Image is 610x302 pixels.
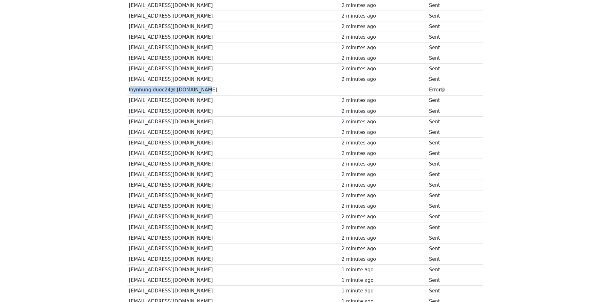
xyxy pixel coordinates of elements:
[427,74,476,85] td: Sent
[127,169,340,180] td: [EMAIL_ADDRESS][DOMAIN_NAME]
[341,277,426,284] div: 1 minute ago
[341,287,426,295] div: 1 minute ago
[427,243,476,254] td: Sent
[341,44,426,51] div: 2 minutes ago
[127,212,340,222] td: [EMAIL_ADDRESS][DOMAIN_NAME]
[427,127,476,137] td: Sent
[341,235,426,242] div: 2 minutes ago
[427,233,476,243] td: Sent
[341,245,426,252] div: 2 minutes ago
[127,116,340,127] td: [EMAIL_ADDRESS][DOMAIN_NAME]
[127,254,340,265] td: [EMAIL_ADDRESS][DOMAIN_NAME]
[341,12,426,20] div: 2 minutes ago
[341,65,426,73] div: 2 minutes ago
[341,55,426,62] div: 2 minutes ago
[127,233,340,243] td: [EMAIL_ADDRESS][DOMAIN_NAME]
[427,201,476,212] td: Sent
[578,271,610,302] div: Tiện ích trò chuyện
[427,275,476,286] td: Sent
[427,148,476,159] td: Sent
[341,34,426,41] div: 2 minutes ago
[127,127,340,137] td: [EMAIL_ADDRESS][DOMAIN_NAME]
[127,95,340,106] td: [EMAIL_ADDRESS][DOMAIN_NAME]
[341,150,426,157] div: 2 minutes ago
[127,265,340,275] td: [EMAIL_ADDRESS][DOMAIN_NAME]
[427,180,476,190] td: Sent
[427,222,476,233] td: Sent
[127,190,340,201] td: [EMAIL_ADDRESS][DOMAIN_NAME]
[127,74,340,85] td: [EMAIL_ADDRESS][DOMAIN_NAME]
[341,139,426,147] div: 2 minutes ago
[427,159,476,169] td: Sent
[427,286,476,296] td: Sent
[341,76,426,83] div: 2 minutes ago
[427,85,476,95] td: Error
[578,271,610,302] iframe: Chat Widget
[341,213,426,221] div: 2 minutes ago
[427,43,476,53] td: Sent
[127,106,340,116] td: [EMAIL_ADDRESS][DOMAIN_NAME]
[427,106,476,116] td: Sent
[127,32,340,43] td: [EMAIL_ADDRESS][DOMAIN_NAME]
[427,21,476,32] td: Sent
[127,21,340,32] td: [EMAIL_ADDRESS][DOMAIN_NAME]
[341,266,426,274] div: 1 minute ago
[341,224,426,231] div: 2 minutes ago
[341,129,426,136] div: 2 minutes ago
[341,108,426,115] div: 2 minutes ago
[127,53,340,64] td: [EMAIL_ADDRESS][DOMAIN_NAME]
[127,11,340,21] td: [EMAIL_ADDRESS][DOMAIN_NAME]
[427,53,476,64] td: Sent
[127,275,340,286] td: [EMAIL_ADDRESS][DOMAIN_NAME]
[341,171,426,178] div: 2 minutes ago
[127,201,340,212] td: [EMAIL_ADDRESS][DOMAIN_NAME]
[127,85,340,95] td: lhynhung.duoc24@.[DOMAIN_NAME]
[427,116,476,127] td: Sent
[341,97,426,104] div: 2 minutes ago
[127,64,340,74] td: [EMAIL_ADDRESS][DOMAIN_NAME]
[341,118,426,126] div: 2 minutes ago
[127,180,340,190] td: [EMAIL_ADDRESS][DOMAIN_NAME]
[427,138,476,148] td: Sent
[341,182,426,189] div: 2 minutes ago
[427,212,476,222] td: Sent
[341,2,426,9] div: 2 minutes ago
[127,148,340,159] td: [EMAIL_ADDRESS][DOMAIN_NAME]
[127,43,340,53] td: [EMAIL_ADDRESS][DOMAIN_NAME]
[341,203,426,210] div: 2 minutes ago
[427,254,476,265] td: Sent
[127,286,340,296] td: [EMAIL_ADDRESS][DOMAIN_NAME]
[127,159,340,169] td: [EMAIL_ADDRESS][DOMAIN_NAME]
[341,256,426,263] div: 2 minutes ago
[127,138,340,148] td: [EMAIL_ADDRESS][DOMAIN_NAME]
[427,11,476,21] td: Sent
[427,190,476,201] td: Sent
[341,160,426,168] div: 2 minutes ago
[427,95,476,106] td: Sent
[427,32,476,43] td: Sent
[427,265,476,275] td: Sent
[127,243,340,254] td: [EMAIL_ADDRESS][DOMAIN_NAME]
[127,222,340,233] td: [EMAIL_ADDRESS][DOMAIN_NAME]
[427,64,476,74] td: Sent
[341,192,426,199] div: 2 minutes ago
[427,169,476,180] td: Sent
[341,23,426,30] div: 2 minutes ago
